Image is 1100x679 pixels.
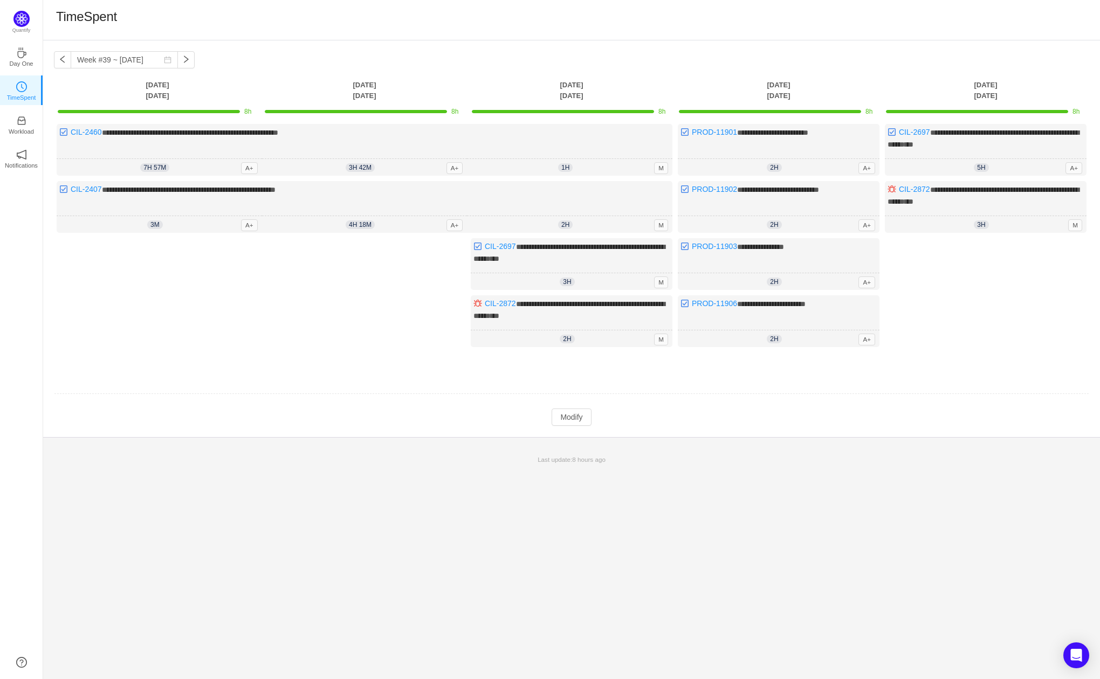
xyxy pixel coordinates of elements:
[974,163,988,172] span: 5h
[446,162,463,174] span: A+
[692,185,737,193] a: PROD-11902
[899,128,930,136] a: CIL-2697
[485,242,516,251] a: CIL-2697
[244,108,251,115] span: 8h
[888,128,896,136] img: 10318
[16,115,27,126] i: icon: inbox
[16,119,27,129] a: icon: inboxWorkload
[680,299,689,308] img: 10318
[71,51,178,68] input: Select a week
[1072,108,1080,115] span: 8h
[7,93,36,102] p: TimeSpent
[147,220,163,229] span: 3m
[346,220,375,229] span: 4h 18m
[16,85,27,95] a: icon: clock-circleTimeSpent
[59,185,68,193] img: 10318
[56,9,117,25] h1: TimeSpent
[767,220,781,229] span: 2h
[164,56,171,64] i: icon: calendar
[5,161,38,170] p: Notifications
[767,335,781,343] span: 2h
[558,220,573,229] span: 2h
[858,219,875,231] span: A+
[654,219,668,231] span: M
[473,242,482,251] img: 10318
[858,334,875,345] span: A+
[177,51,195,68] button: icon: right
[858,162,875,174] span: A+
[241,219,258,231] span: A+
[71,128,102,136] a: CIL-2460
[16,149,27,160] i: icon: notification
[16,51,27,61] a: icon: coffeeDay One
[858,276,875,288] span: A+
[974,220,988,229] span: 3h
[767,278,781,286] span: 2h
[241,162,258,174] span: A+
[59,128,68,136] img: 10318
[692,128,737,136] a: PROD-11901
[16,657,27,668] a: icon: question-circle
[692,299,737,308] a: PROD-11906
[560,278,574,286] span: 3h
[654,276,668,288] span: M
[538,456,606,463] span: Last update:
[882,79,1089,101] th: [DATE] [DATE]
[13,11,30,27] img: Quantify
[675,79,882,101] th: [DATE] [DATE]
[16,153,27,163] a: icon: notificationNotifications
[9,127,34,136] p: Workload
[16,81,27,92] i: icon: clock-circle
[446,219,463,231] span: A+
[654,162,668,174] span: M
[261,79,468,101] th: [DATE] [DATE]
[558,163,573,172] span: 1h
[346,163,375,172] span: 3h 42m
[71,185,102,193] a: CIL-2407
[9,59,33,68] p: Day One
[485,299,516,308] a: CIL-2872
[680,128,689,136] img: 10318
[899,185,930,193] a: CIL-2872
[865,108,872,115] span: 8h
[888,185,896,193] img: 10303
[552,408,591,426] button: Modify
[680,242,689,251] img: 10318
[16,47,27,58] i: icon: coffee
[560,335,574,343] span: 2h
[767,163,781,172] span: 2h
[658,108,665,115] span: 8h
[473,299,482,308] img: 10303
[692,242,737,251] a: PROD-11903
[680,185,689,193] img: 10318
[140,163,169,172] span: 7h 57m
[468,79,675,101] th: [DATE] [DATE]
[1065,162,1082,174] span: A+
[451,108,458,115] span: 8h
[1063,642,1089,668] div: Open Intercom Messenger
[54,51,71,68] button: icon: left
[12,27,31,34] p: Quantify
[654,334,668,345] span: M
[1068,219,1082,231] span: M
[54,79,261,101] th: [DATE] [DATE]
[572,456,606,463] span: 8 hours ago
